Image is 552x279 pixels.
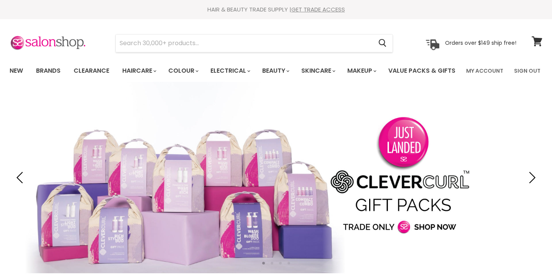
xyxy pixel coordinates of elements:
button: Previous [13,170,29,185]
input: Search [116,34,372,52]
a: My Account [462,63,508,79]
form: Product [115,34,393,52]
p: Orders over $149 ship free! [445,39,516,46]
a: Colour [163,63,203,79]
li: Page dot 4 [287,262,290,264]
a: Electrical [205,63,255,79]
ul: Main menu [4,60,462,82]
a: Skincare [296,63,340,79]
button: Next [523,170,539,185]
li: Page dot 1 [262,262,265,264]
a: Clearance [68,63,115,79]
li: Page dot 2 [271,262,273,264]
a: Makeup [342,63,381,79]
a: GET TRADE ACCESS [291,5,345,13]
button: Search [372,34,393,52]
a: Sign Out [509,63,545,79]
a: Value Packs & Gifts [383,63,461,79]
a: Beauty [256,63,294,79]
li: Page dot 3 [279,262,282,264]
a: Brands [30,63,66,79]
a: Haircare [117,63,161,79]
a: New [4,63,29,79]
